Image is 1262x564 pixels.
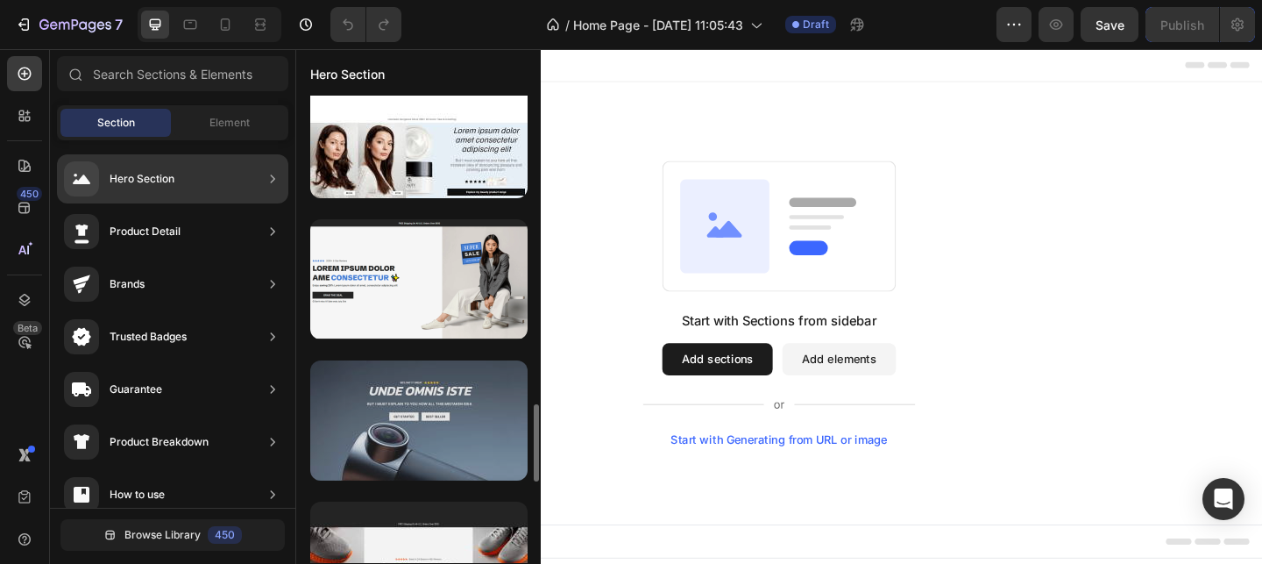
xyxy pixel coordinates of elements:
div: Open Intercom Messenger [1202,478,1244,520]
span: Save [1095,18,1124,32]
button: Save [1081,7,1138,42]
div: 450 [17,187,42,201]
span: / [565,16,570,34]
div: Start with Generating from URL or image [408,418,644,432]
div: Brands [110,275,145,293]
div: Trusted Badges [110,328,187,346]
div: Publish [1160,16,1204,34]
div: Guarantee [110,381,162,398]
input: Search Sections & Elements [57,56,288,91]
div: 450 [208,526,242,544]
p: 7 [115,14,123,35]
span: Section [97,115,135,131]
button: Add sections [399,320,519,355]
button: Browse Library450 [60,519,285,551]
span: Draft [803,17,829,32]
div: Hero Section [110,170,174,188]
div: Beta [13,321,42,335]
span: Element [209,115,250,131]
div: Product Breakdown [110,433,209,451]
button: 7 [7,7,131,42]
button: Add elements [529,320,653,355]
span: Home Page - [DATE] 11:05:43 [573,16,743,34]
iframe: To enrich screen reader interactions, please activate Accessibility in Grammarly extension settings [295,49,1262,564]
button: Publish [1145,7,1219,42]
div: How to use [110,486,165,503]
span: Browse Library [124,527,201,543]
div: Product Detail [110,223,181,240]
div: Start with Sections from sidebar [420,285,632,306]
div: Undo/Redo [330,7,401,42]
